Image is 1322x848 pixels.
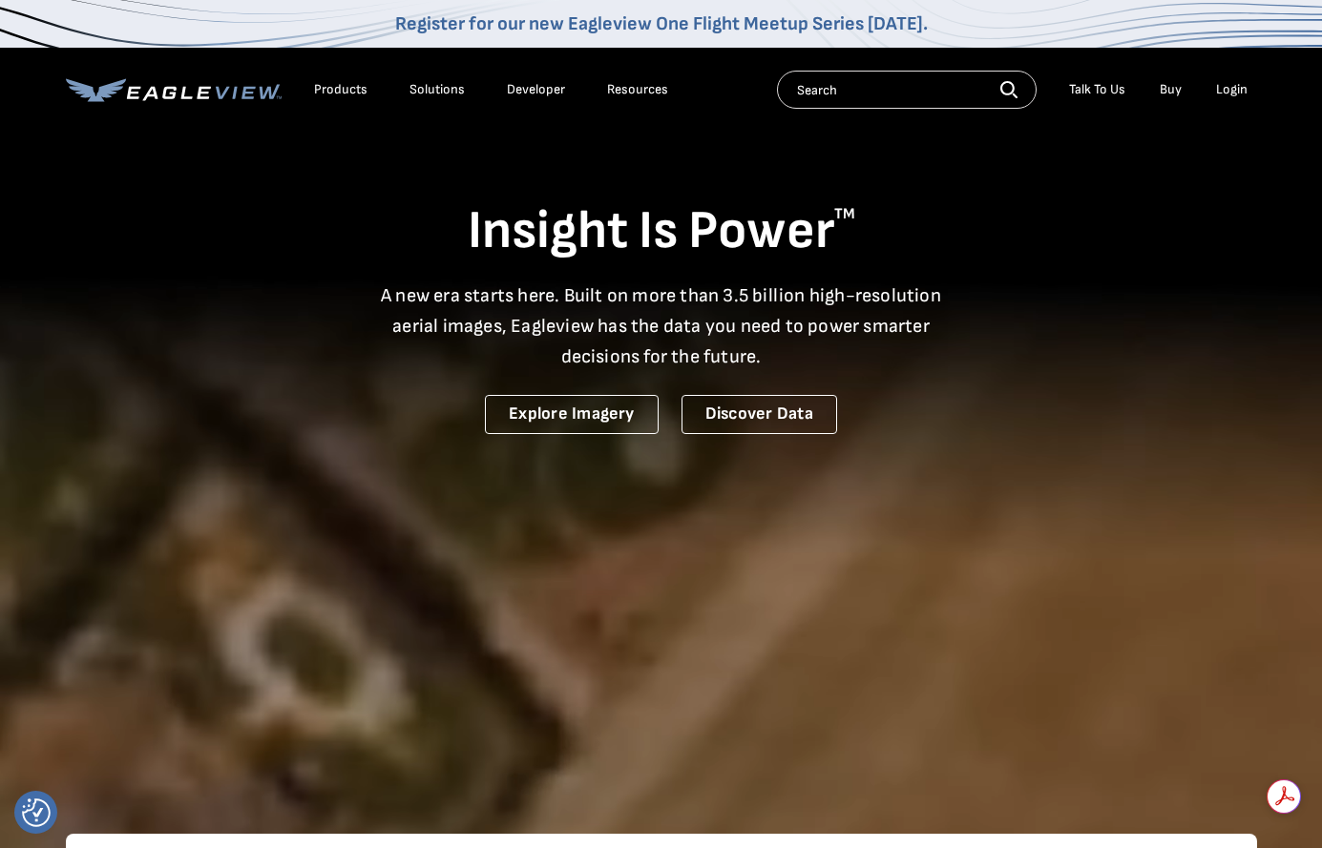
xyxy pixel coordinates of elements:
a: Discover Data [682,395,837,434]
a: Buy [1160,81,1182,98]
a: Explore Imagery [485,395,659,434]
sup: TM [834,205,855,223]
a: Register for our new Eagleview One Flight Meetup Series [DATE]. [395,12,928,35]
p: A new era starts here. Built on more than 3.5 billion high-resolution aerial images, Eagleview ha... [369,280,954,372]
div: Solutions [409,81,465,98]
div: Talk To Us [1069,81,1125,98]
div: Login [1216,81,1248,98]
input: Search [777,71,1037,109]
h1: Insight Is Power [66,198,1257,265]
div: Products [314,81,367,98]
div: Resources [607,81,668,98]
a: Developer [507,81,565,98]
img: Revisit consent button [22,798,51,827]
button: Consent Preferences [22,798,51,827]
